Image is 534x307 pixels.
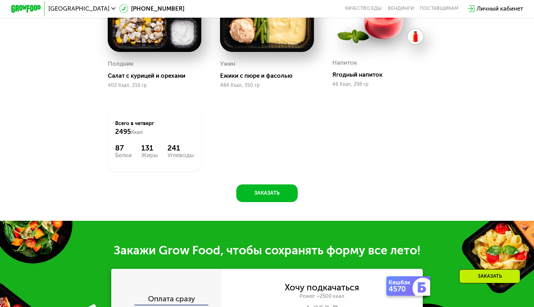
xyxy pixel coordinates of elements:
div: 131 [141,143,158,152]
a: [PHONE_NUMBER] [119,4,185,13]
div: Ягодный напиток [332,71,432,78]
div: 87 [115,143,132,152]
div: Кешбэк [388,279,414,285]
div: Заказать [459,269,520,283]
div: 484 Ккал, 350 гр [220,83,314,88]
a: Вендинги [388,6,414,12]
div: Углеводы [167,152,194,158]
div: Полдник [108,58,133,70]
div: поставщикам [420,6,458,12]
div: 46 Ккал, 298 гр [332,82,426,87]
div: 4570 [388,285,414,293]
div: Всего в четверг [115,120,194,136]
span: Ккал [131,129,143,135]
div: 241 [167,143,194,152]
div: 402 Ккал, 216 гр [108,83,202,88]
div: Хочу подкачаться [285,283,359,291]
div: Напиток [332,57,357,69]
div: Оплата сразу [112,295,221,305]
span: 2495 [115,128,131,136]
div: Power ~2500 ккал [221,293,423,300]
a: Качество еды [345,6,382,12]
div: Личный кабинет [477,4,523,13]
div: Ежики с пюре и фасолью [220,72,320,79]
button: Заказать [236,184,298,202]
div: Жиры [141,152,158,158]
span: [GEOGRAPHIC_DATA] [48,6,109,12]
div: Белки [115,152,132,158]
div: Ужин [220,58,235,70]
div: Салат с курицей и орехами [108,72,208,79]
